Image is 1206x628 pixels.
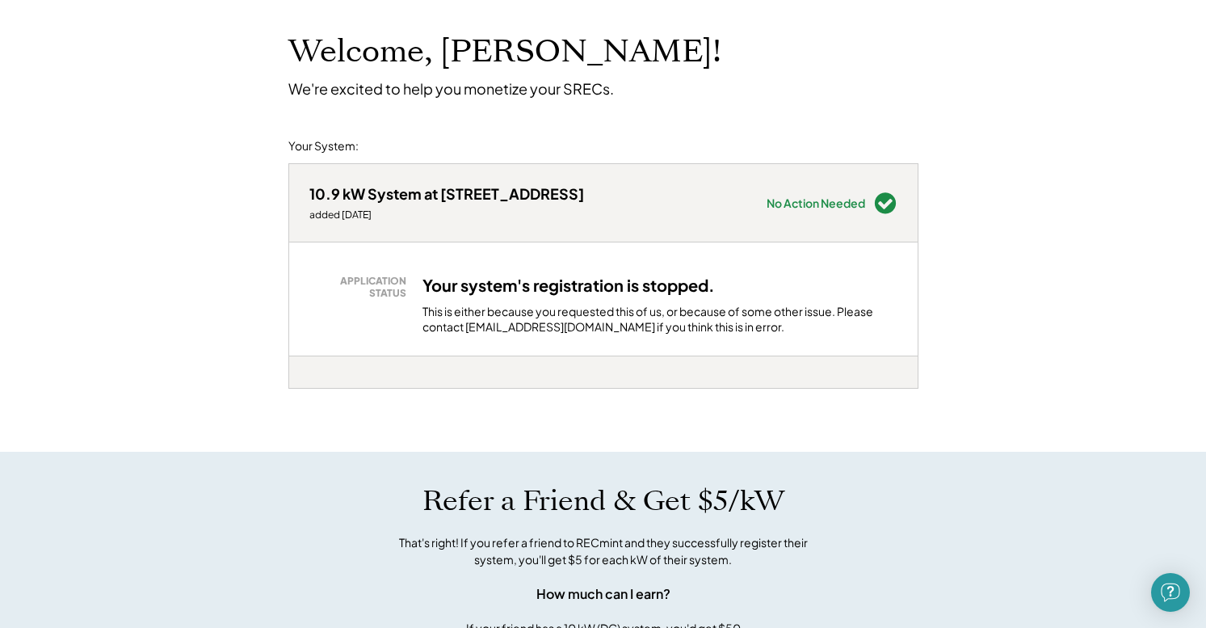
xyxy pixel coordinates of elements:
div: 10.9 kW System at [STREET_ADDRESS] [309,184,584,203]
div: ju70eb6n - VA Distributed [288,389,345,395]
div: How much can I earn? [536,584,670,604]
div: APPLICATION STATUS [317,275,406,300]
div: Your System: [288,138,359,154]
div: Open Intercom Messenger [1151,573,1190,612]
div: That's right! If you refer a friend to RECmint and they successfully register their system, you'l... [381,534,826,568]
div: added [DATE] [309,209,584,221]
div: This is either because you requested this of us, or because of some other issue. Please contact [... [422,304,897,335]
div: No Action Needed [767,197,865,209]
h3: Your system's registration is stopped. [422,275,715,296]
h1: Welcome, [PERSON_NAME]! [288,33,721,71]
h1: Refer a Friend & Get $5/kW [422,484,784,518]
div: We're excited to help you monetize your SRECs. [288,79,614,98]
